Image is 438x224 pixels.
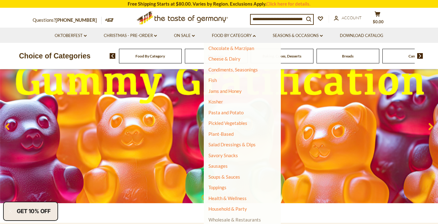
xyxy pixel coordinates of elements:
[208,185,226,190] a: Toppings
[135,54,165,58] a: Food By Category
[33,16,102,24] p: Questions?
[208,174,240,180] a: Soups & Sauces
[208,77,217,83] a: Fish
[208,142,256,147] a: Salad Dressings & Dips
[110,53,116,59] img: previous arrow
[104,32,157,39] a: Christmas - PRE-ORDER
[208,204,247,213] a: Household & Party
[56,17,97,23] a: [PHONE_NUMBER]
[208,120,247,126] a: Pickled Vegetables
[342,15,362,20] span: Account
[208,99,223,104] a: Kosher
[373,19,384,24] span: $0.00
[174,32,195,39] a: On Sale
[55,32,87,39] a: Oktoberfest
[208,215,261,224] a: Wholesale & Restaurants
[208,88,242,94] a: Jams and Honey
[266,1,310,7] a: Click here for details.
[273,32,323,39] a: Seasons & Occasions
[208,45,254,51] a: Chocolate & Marzipan
[368,11,387,27] button: $0.00
[340,32,383,39] a: Download Catalog
[417,53,423,59] img: next arrow
[334,15,362,21] a: Account
[208,194,247,203] a: Health & Wellness
[208,153,238,158] a: Savory Snacks
[208,131,234,137] a: Plant-Based
[208,163,228,169] a: Sausages
[408,54,419,58] a: Candy
[208,56,240,62] a: Cheese & Dairy
[262,54,301,58] a: Baking, Cakes, Desserts
[208,67,258,72] a: Condiments, Seasonings
[208,110,244,115] a: Pasta and Potato
[342,54,354,58] a: Breads
[212,32,256,39] a: Food By Category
